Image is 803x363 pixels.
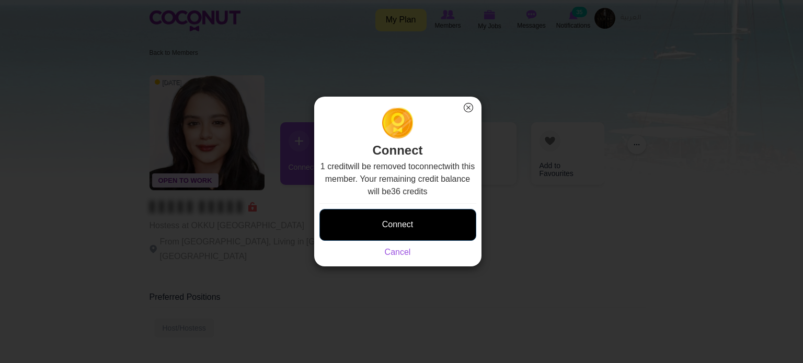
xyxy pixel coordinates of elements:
a: Cancel [385,248,411,256]
b: 1 credit [320,162,348,171]
div: will be removed to with this member. Your remaining credit balance will be [319,160,476,259]
button: Connect [319,209,476,241]
b: connect [415,162,444,171]
b: 36 credits [391,187,427,196]
h2: Connect [319,107,476,160]
button: Close [462,101,475,114]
